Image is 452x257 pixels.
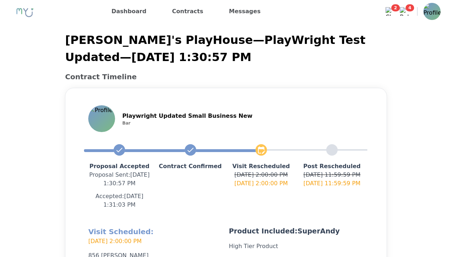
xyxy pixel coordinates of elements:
[226,162,297,171] p: Visit Rescheduled
[84,162,155,171] p: Proposal Accepted
[297,162,367,171] p: Post Rescheduled
[391,4,400,11] span: 2
[65,71,387,82] h2: Contract Timeline
[297,171,367,179] p: [DATE] 11:59:59 PM
[226,179,297,188] p: [DATE] 2:00:00 PM
[423,3,441,20] img: Profile
[109,6,149,17] a: Dashboard
[400,7,408,16] img: Bell
[89,106,114,131] img: Profile
[406,4,414,11] span: 4
[155,162,225,171] p: Contract Confirmed
[88,237,223,246] p: [DATE] 2:00:00 PM
[226,6,263,17] a: Messages
[386,7,394,16] img: Chat
[84,192,155,209] p: Accepted: [DATE] 1:31:03 PM
[226,171,297,179] p: [DATE] 2:00:00 PM
[122,112,252,120] p: Playwright Updated Small Business New
[84,171,155,188] p: Proposal Sent : [DATE] 1:30:57 PM
[88,226,223,246] h2: Visit Scheduled:
[122,120,252,126] p: Bar
[229,226,364,236] p: Product Included: SuperAndy
[229,242,364,251] p: High Tier Product
[65,31,387,66] p: [PERSON_NAME]'s PlayHouse — PlayWright Test Updated — [DATE] 1:30:57 PM
[297,179,367,188] p: [DATE] 11:59:59 PM
[169,6,206,17] a: Contracts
